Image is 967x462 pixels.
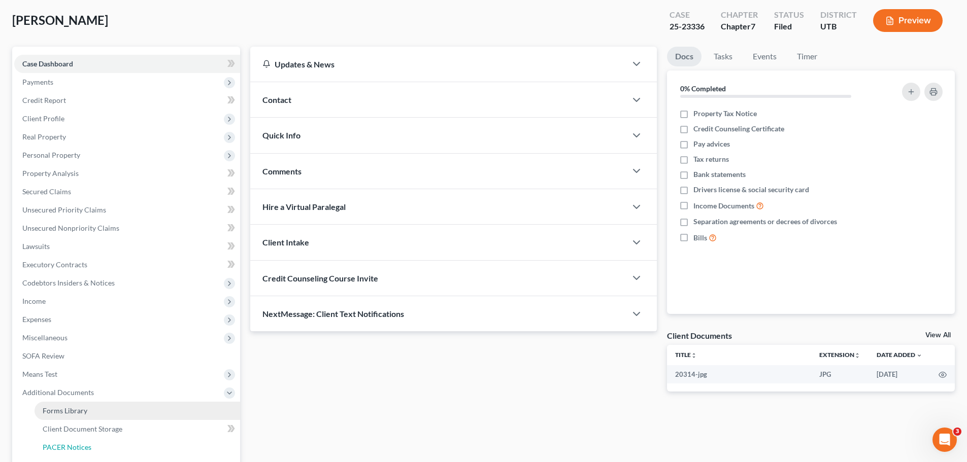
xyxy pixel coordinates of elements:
a: Lawsuits [14,237,240,256]
div: Status [774,9,804,21]
span: NextMessage: Client Text Notifications [262,309,404,318]
i: unfold_more [854,352,860,359]
a: Extensionunfold_more [819,351,860,359]
span: Quick Info [262,130,301,140]
span: Personal Property [22,151,80,159]
span: Client Profile [22,114,64,123]
button: Preview [873,9,943,32]
a: Credit Report [14,91,240,110]
div: 25-23336 [670,21,705,32]
i: unfold_more [691,352,697,359]
span: Lawsuits [22,242,50,251]
div: Updates & News [262,59,614,69]
span: Credit Counseling Course Invite [262,273,378,283]
span: Separation agreements or decrees of divorces [693,217,837,227]
a: Docs [667,47,702,66]
div: Chapter [721,21,758,32]
div: Client Documents [667,330,732,341]
td: JPG [811,365,869,383]
div: Chapter [721,9,758,21]
a: SOFA Review [14,347,240,365]
span: Miscellaneous [22,333,68,342]
span: Real Property [22,132,66,141]
span: Codebtors Insiders & Notices [22,278,115,287]
span: Client Document Storage [43,424,122,433]
span: Drivers license & social security card [693,185,809,195]
span: [PERSON_NAME] [12,13,108,27]
span: Secured Claims [22,187,71,196]
span: Means Test [22,370,57,378]
strong: 0% Completed [680,84,726,93]
span: Tax returns [693,154,729,164]
span: Pay advices [693,139,730,149]
span: 7 [751,21,755,31]
span: Expenses [22,315,51,324]
a: Timer [789,47,825,66]
span: Unsecured Priority Claims [22,205,106,214]
iframe: Intercom live chat [932,428,957,452]
span: Income [22,297,46,305]
span: Executory Contracts [22,260,87,269]
a: Case Dashboard [14,55,240,73]
span: Client Intake [262,237,309,247]
a: Tasks [706,47,741,66]
span: Comments [262,166,302,176]
div: Case [670,9,705,21]
span: Payments [22,78,53,86]
span: Forms Library [43,406,87,415]
a: PACER Notices [35,438,240,456]
div: Filed [774,21,804,32]
span: Income Documents [693,201,754,211]
div: District [820,9,857,21]
span: Credit Counseling Certificate [693,124,784,134]
i: expand_more [916,352,922,359]
span: Case Dashboard [22,59,73,68]
span: Additional Documents [22,388,94,397]
span: Unsecured Nonpriority Claims [22,224,119,232]
a: Titleunfold_more [675,351,697,359]
span: SOFA Review [22,351,64,360]
a: View All [925,332,951,339]
span: Bills [693,233,707,243]
a: Events [745,47,785,66]
td: [DATE] [869,365,930,383]
a: Client Document Storage [35,420,240,438]
span: Bank statements [693,169,746,180]
span: Credit Report [22,96,66,104]
span: Property Tax Notice [693,109,757,119]
td: 20314-jpg [667,365,811,383]
span: Contact [262,95,291,104]
a: Unsecured Nonpriority Claims [14,219,240,237]
span: Property Analysis [22,169,79,177]
a: Property Analysis [14,164,240,183]
a: Forms Library [35,402,240,420]
div: UTB [820,21,857,32]
span: PACER Notices [43,443,91,451]
a: Unsecured Priority Claims [14,201,240,219]
span: 3 [953,428,961,436]
a: Secured Claims [14,183,240,201]
a: Date Added expand_more [877,351,922,359]
span: Hire a Virtual Paralegal [262,202,346,211]
a: Executory Contracts [14,256,240,274]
